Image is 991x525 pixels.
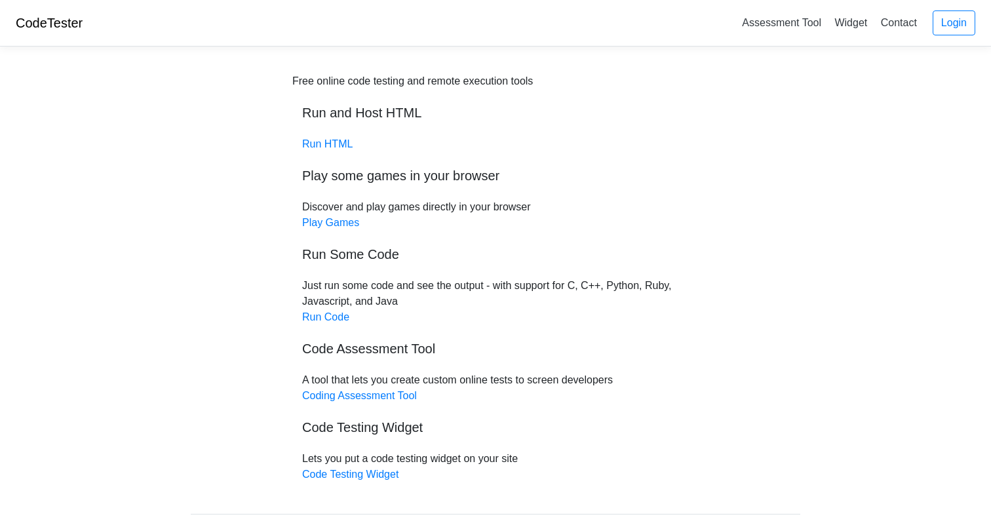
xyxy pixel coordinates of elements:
[292,73,699,482] div: Discover and play games directly in your browser Just run some code and see the output - with sup...
[876,12,922,33] a: Contact
[302,390,417,401] a: Coding Assessment Tool
[302,217,359,228] a: Play Games
[302,138,353,149] a: Run HTML
[737,12,826,33] a: Assessment Tool
[16,16,83,30] a: CodeTester
[302,311,349,322] a: Run Code
[302,341,689,357] h5: Code Assessment Tool
[302,168,689,184] h5: Play some games in your browser
[292,73,533,89] div: Free online code testing and remote execution tools
[829,12,872,33] a: Widget
[933,10,975,35] a: Login
[302,469,398,480] a: Code Testing Widget
[302,419,689,435] h5: Code Testing Widget
[302,246,689,262] h5: Run Some Code
[302,105,689,121] h5: Run and Host HTML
